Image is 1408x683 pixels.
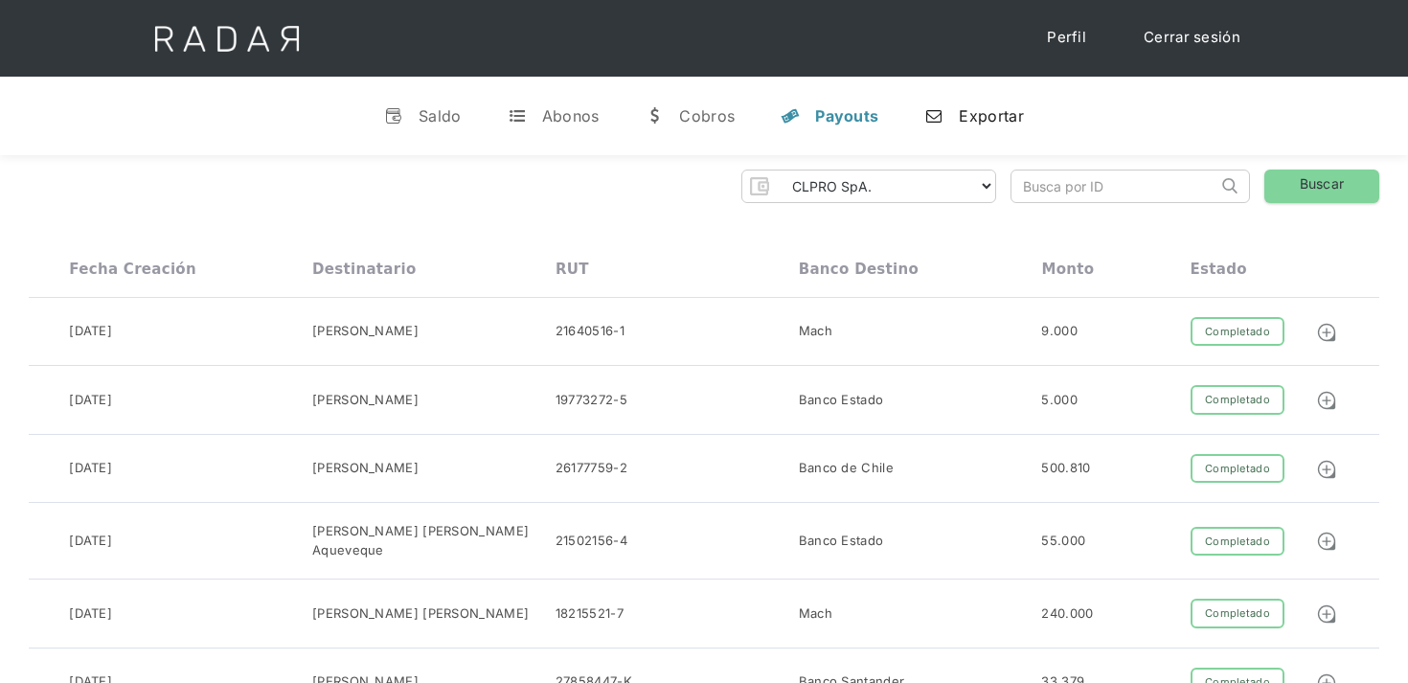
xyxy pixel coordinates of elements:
div: w [645,106,664,125]
div: Completado [1191,385,1285,415]
div: 500.810 [1041,459,1090,478]
div: 26177759-2 [556,459,627,478]
div: [PERSON_NAME] [312,459,419,478]
div: [DATE] [69,322,112,341]
img: Detalle [1316,322,1337,343]
div: 19773272-5 [556,391,627,410]
div: n [924,106,943,125]
div: Completado [1191,527,1285,557]
input: Busca por ID [1011,171,1217,202]
div: Monto [1041,261,1094,278]
div: Completado [1191,317,1285,347]
div: Abonos [542,106,600,125]
div: [DATE] [69,391,112,410]
div: Saldo [419,106,462,125]
div: 55.000 [1041,532,1085,551]
div: 9.000 [1041,322,1078,341]
div: Exportar [959,106,1023,125]
img: Detalle [1316,390,1337,411]
div: Banco Estado [799,532,884,551]
div: [DATE] [69,459,112,478]
div: t [508,106,527,125]
div: Destinatario [312,261,416,278]
div: Estado [1191,261,1247,278]
form: Form [741,170,996,203]
div: Fecha creación [69,261,196,278]
div: [PERSON_NAME] [312,391,419,410]
div: 5.000 [1041,391,1078,410]
div: [DATE] [69,532,112,551]
div: [PERSON_NAME] [312,322,419,341]
div: 21640516-1 [556,322,625,341]
div: Banco Estado [799,391,884,410]
div: v [384,106,403,125]
div: [DATE] [69,604,112,624]
div: Payouts [815,106,878,125]
div: 21502156-4 [556,532,627,551]
div: [PERSON_NAME] [PERSON_NAME] Aqueveque [312,522,556,559]
div: Mach [799,322,832,341]
div: 18215521-7 [556,604,624,624]
a: Buscar [1264,170,1379,203]
div: [PERSON_NAME] [PERSON_NAME] [312,604,529,624]
div: Banco de Chile [799,459,894,478]
div: Banco destino [799,261,919,278]
img: Detalle [1316,459,1337,480]
div: Completado [1191,454,1285,484]
div: y [781,106,800,125]
img: Detalle [1316,603,1337,625]
div: Completado [1191,599,1285,628]
img: Detalle [1316,531,1337,552]
div: 240.000 [1041,604,1093,624]
div: RUT [556,261,589,278]
a: Cerrar sesión [1124,19,1260,57]
a: Perfil [1028,19,1105,57]
div: Mach [799,604,832,624]
div: Cobros [679,106,735,125]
